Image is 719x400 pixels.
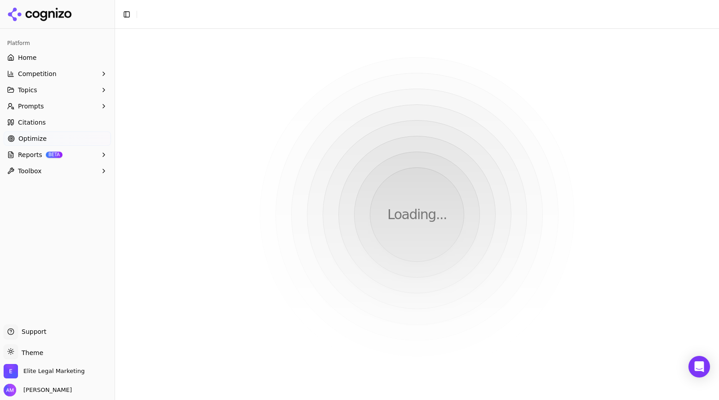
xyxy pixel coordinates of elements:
span: Elite Legal Marketing [23,367,84,375]
img: Elite Legal Marketing [4,364,18,378]
button: Open user button [4,384,72,396]
a: Citations [4,115,111,130]
span: Topics [18,85,37,94]
span: Reports [18,150,42,159]
span: BETA [46,152,62,158]
button: ReportsBETA [4,148,111,162]
img: Alex Morris [4,384,16,396]
button: Competition [4,67,111,81]
span: Toolbox [18,166,42,175]
span: [PERSON_NAME] [20,386,72,394]
span: Competition [18,69,57,78]
button: Topics [4,83,111,97]
span: Theme [18,349,43,356]
span: Prompts [18,102,44,111]
div: Platform [4,36,111,50]
button: Prompts [4,99,111,113]
button: Toolbox [4,164,111,178]
button: Open organization switcher [4,364,84,378]
span: Support [18,327,46,336]
span: Optimize [18,134,47,143]
a: Home [4,50,111,65]
p: Loading... [387,207,447,223]
a: Optimize [4,131,111,146]
div: Open Intercom Messenger [688,356,710,378]
span: Citations [18,118,46,127]
span: Home [18,53,36,62]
